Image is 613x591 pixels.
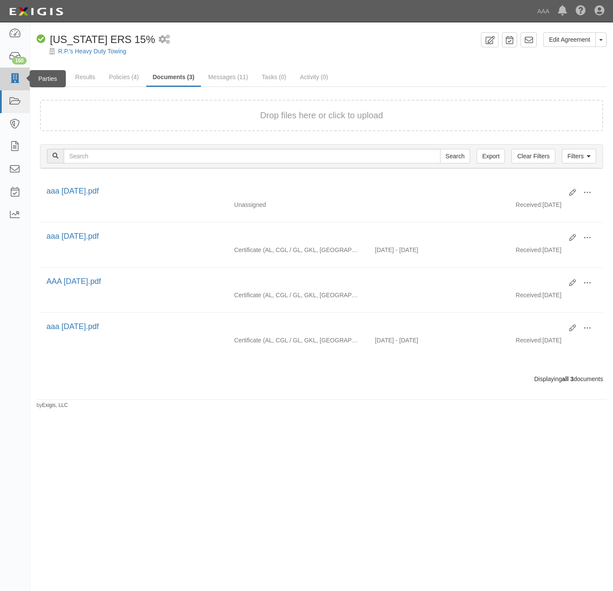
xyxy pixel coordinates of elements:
[46,276,563,287] div: AAA 9-6-2023.pdf
[6,4,66,19] img: logo-5460c22ac91f19d4615b14bd174203de0afe785f0fc80cf4dbbc73dc1793850b.png
[516,246,542,254] p: Received:
[509,336,603,349] div: [DATE]
[509,246,603,259] div: [DATE]
[511,149,555,163] a: Clear Filters
[509,291,603,304] div: [DATE]
[30,70,66,87] div: Parties
[46,277,101,286] a: AAA [DATE].pdf
[37,402,68,409] small: by
[562,149,596,163] a: Filters
[509,200,603,213] div: [DATE]
[576,6,586,16] i: Help Center - Complianz
[533,3,554,20] a: AAA
[12,57,27,65] div: 160
[46,322,99,331] a: aaa [DATE].pdf
[46,186,563,197] div: aaa 9-5-2025.pdf
[369,246,509,254] div: Effective 09/07/2024 - Expiration 09/07/2025
[37,68,68,86] a: Details
[42,402,68,408] a: Exigis, LLC
[64,149,440,163] input: Search
[228,291,368,299] div: Auto Liability Commercial General Liability / Garage Liability Garage Keepers Liability On-Hook
[256,68,293,86] a: Tasks (0)
[46,232,99,240] a: aaa [DATE].pdf
[477,149,505,163] a: Export
[146,68,201,87] a: Documents (3)
[516,336,542,345] p: Received:
[228,246,368,254] div: Auto Liability Commercial General Liability / Garage Liability Garage Keepers Liability On-Hook
[369,200,509,201] div: Effective - Expiration
[228,336,368,345] div: Auto Liability Commercial General Liability / Garage Liability Garage Keepers Liability On-Hook
[46,321,563,332] div: aaa 9-5-2022.pdf
[46,187,99,195] a: aaa [DATE].pdf
[46,231,563,242] div: aaa 9-5-2024.pdf
[228,200,368,209] div: Unassigned
[516,200,542,209] p: Received:
[260,109,383,122] button: Drop files here or click to upload
[34,375,610,383] div: Displaying documents
[69,68,102,86] a: Results
[543,32,596,47] a: Edit Agreement
[37,35,46,44] i: Compliant
[369,336,509,345] div: Effective 09/07/2022 - Expiration 09/07/2023
[202,68,255,86] a: Messages (11)
[37,32,155,47] div: Texas ERS 15%
[159,35,170,44] i: 1 scheduled workflow
[293,68,334,86] a: Activity (0)
[516,291,542,299] p: Received:
[562,376,573,382] b: all 3
[102,68,145,86] a: Policies (4)
[50,34,155,45] span: [US_STATE] ERS 15%
[58,48,126,55] a: R.P.'s Heavy Duty Towing
[440,149,470,163] input: Search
